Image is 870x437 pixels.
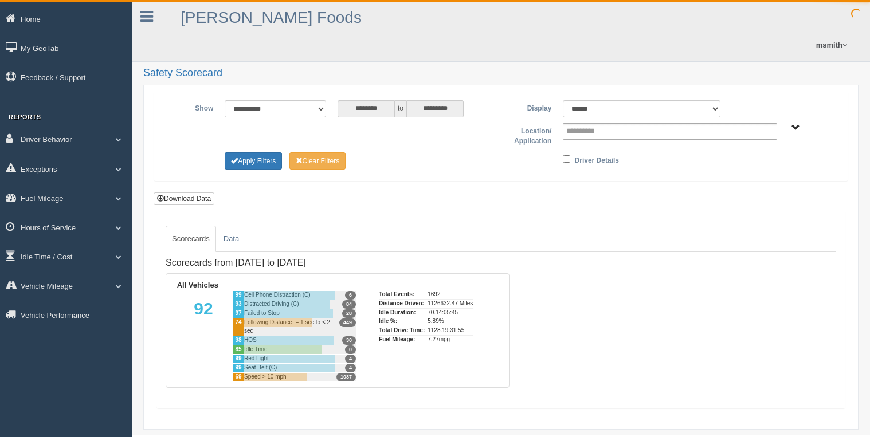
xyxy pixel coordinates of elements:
label: Driver Details [575,152,619,166]
span: 30 [342,336,356,345]
div: 69 [232,372,244,381]
div: Fuel Mileage: [379,335,425,344]
div: 99 [232,290,244,300]
div: 97 [232,309,244,318]
span: 4 [345,355,356,363]
a: Scorecards [166,226,216,252]
h4: Scorecards from [DATE] to [DATE] [166,258,510,268]
div: 93 [232,300,244,309]
div: 85 [232,345,244,354]
span: 0 [345,345,356,354]
div: 99 [232,363,244,372]
div: Distance Driven: [379,299,425,308]
div: 92 [175,290,232,381]
b: All Vehicles [177,281,218,289]
label: Show [163,100,219,114]
span: 28 [342,309,356,318]
a: msmith [810,29,853,61]
span: 84 [342,300,356,309]
div: 98 [232,336,244,345]
button: Change Filter Options [225,152,282,170]
div: 74 [232,318,244,336]
div: 7.27mpg [428,335,473,344]
div: 1692 [428,290,473,299]
div: Total Drive Time: [379,326,425,335]
span: 4 [345,364,356,372]
div: Total Events: [379,290,425,299]
label: Display [501,100,557,114]
button: Change Filter Options [289,152,346,170]
button: Download Data [154,192,214,205]
div: 70.14:05:45 [428,308,473,317]
span: 6 [345,291,356,300]
div: 99 [232,354,244,363]
a: Data [217,226,245,252]
label: Location/ Application [501,123,557,147]
span: 1087 [336,373,356,381]
span: to [395,100,406,117]
span: 449 [339,318,356,327]
div: 1128.19:31:55 [428,326,473,335]
div: 5.89% [428,317,473,326]
div: 1126632.47 Miles [428,299,473,308]
div: Idle Duration: [379,308,425,317]
div: Idle %: [379,317,425,326]
a: [PERSON_NAME] Foods [181,9,362,26]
